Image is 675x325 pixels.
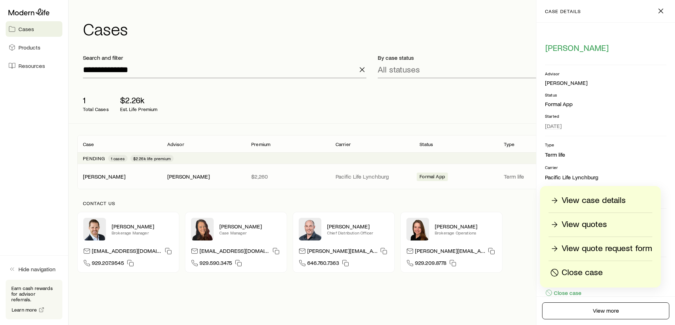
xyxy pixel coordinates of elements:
[120,106,158,112] p: Est. Life Premium
[77,135,666,189] div: Client cases
[251,173,324,180] p: $2,260
[92,259,124,269] span: 929.207.9545
[219,223,281,230] p: [PERSON_NAME]
[6,21,62,37] a: Cases
[83,54,366,61] p: Search and filter
[545,100,666,108] p: Formal App
[83,173,125,180] div: [PERSON_NAME]
[6,280,62,319] div: Earn cash rewards for advisor referrals.Learn more
[6,58,62,74] a: Resources
[191,218,214,240] img: Abby McGuigan
[307,259,339,269] span: 646.760.7363
[545,92,666,98] p: Status
[545,164,666,170] p: Carrier
[545,289,582,297] button: Close case
[545,43,609,53] span: [PERSON_NAME]
[545,150,666,159] li: Term life
[545,8,581,14] p: case details
[327,223,389,230] p: [PERSON_NAME]
[299,218,321,240] img: Dan Pierson
[83,106,109,112] p: Total Cases
[111,156,125,161] span: 1 cases
[545,42,609,53] button: [PERSON_NAME]
[18,266,56,273] span: Hide navigation
[549,267,652,279] button: Close case
[219,230,281,236] p: Case Manager
[199,259,232,269] span: 929.590.3475
[549,195,652,207] a: View case details
[307,247,377,257] p: [PERSON_NAME][EMAIL_ADDRESS][DOMAIN_NAME]
[504,173,577,180] p: Term life
[549,243,652,255] a: View quote request form
[378,64,420,74] p: All statuses
[83,173,125,180] a: [PERSON_NAME]
[420,174,445,181] span: Formal App
[545,122,562,129] span: [DATE]
[415,259,446,269] span: 929.209.8778
[435,223,496,230] p: [PERSON_NAME]
[336,141,351,147] p: Carrier
[92,247,162,257] p: [EMAIL_ADDRESS][DOMAIN_NAME]
[251,141,270,147] p: Premium
[6,261,62,277] button: Hide navigation
[83,201,661,206] p: Contact us
[378,54,661,61] p: By case status
[336,173,409,180] p: Pacific Life Lynchburg
[545,113,666,119] p: Started
[112,230,173,236] p: Brokerage Manager
[545,79,587,87] div: [PERSON_NAME]
[542,302,669,319] a: View more
[11,285,57,302] p: Earn cash rewards for advisor referrals.
[562,195,626,206] p: View case details
[420,141,433,147] p: Status
[120,95,158,105] p: $2.26k
[18,62,45,69] span: Resources
[6,40,62,55] a: Products
[545,71,666,76] p: Advisor
[83,156,105,161] p: Pending
[415,247,485,257] p: [PERSON_NAME][EMAIL_ADDRESS][DOMAIN_NAME]
[199,247,270,257] p: [EMAIL_ADDRESS][DOMAIN_NAME]
[549,219,652,231] a: View quotes
[18,44,40,51] span: Products
[562,267,603,278] p: Close case
[112,223,173,230] p: [PERSON_NAME]
[545,142,666,147] p: Type
[406,218,429,240] img: Ellen Wall
[83,218,106,240] img: Nick Weiler
[12,307,37,312] span: Learn more
[167,141,184,147] p: Advisor
[504,141,515,147] p: Type
[545,173,666,181] li: Pacific Life Lynchburg
[167,173,210,180] div: [PERSON_NAME]
[562,219,607,230] p: View quotes
[327,230,389,236] p: Chief Distribution Officer
[435,230,496,236] p: Brokerage Operations
[562,243,652,254] p: View quote request form
[83,95,109,105] p: 1
[18,25,34,33] span: Cases
[133,156,171,161] span: $2.26k life premium
[83,20,666,37] h1: Cases
[83,141,94,147] p: Case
